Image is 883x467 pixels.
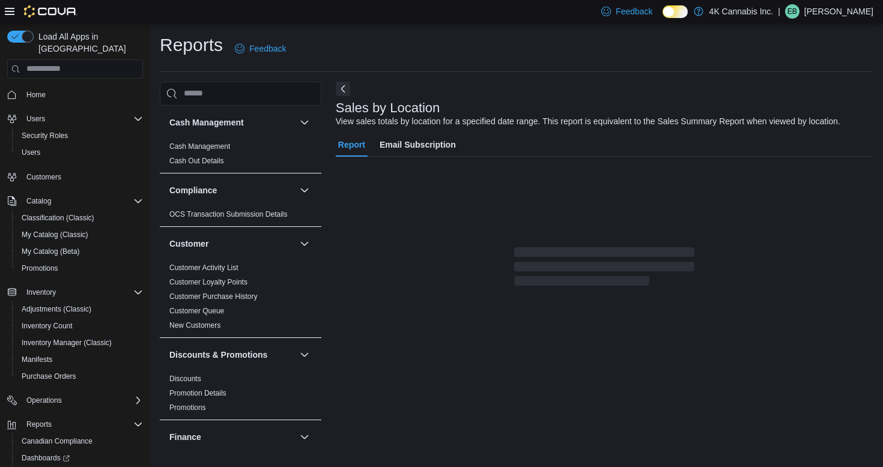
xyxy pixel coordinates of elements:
span: Inventory Count [17,319,143,333]
span: Dashboards [22,453,70,463]
span: Inventory Manager (Classic) [22,338,112,348]
a: Feedback [230,37,291,61]
button: Customers [2,168,148,185]
a: Cash Out Details [169,157,224,165]
span: Customers [22,169,143,184]
span: Dark Mode [663,18,663,19]
a: Dashboards [17,451,74,465]
span: Customer Loyalty Points [169,277,247,287]
span: Adjustments (Classic) [17,302,143,316]
button: My Catalog (Beta) [12,243,148,260]
span: My Catalog (Classic) [17,227,143,242]
div: Customer [160,261,321,337]
button: Finance [297,430,312,444]
button: Purchase Orders [12,368,148,385]
img: Cova [24,5,77,17]
div: Compliance [160,207,321,226]
span: Purchase Orders [22,372,76,381]
button: Catalog [2,193,148,209]
span: Users [17,145,143,160]
button: Next [336,82,350,96]
button: Finance [169,431,295,443]
button: Compliance [169,184,295,196]
a: Customers [22,170,66,184]
span: Feedback [616,5,652,17]
span: Adjustments (Classic) [22,304,91,314]
button: Compliance [297,183,312,197]
a: Classification (Classic) [17,211,99,225]
a: Inventory Count [17,319,77,333]
button: Reports [22,417,56,432]
span: Feedback [249,43,286,55]
span: Loading [514,250,694,288]
a: Cash Management [169,142,230,151]
p: 4K Cannabis Inc. [709,4,774,19]
span: Classification (Classic) [17,211,143,225]
a: My Catalog (Beta) [17,244,85,259]
a: Customer Loyalty Points [169,278,247,286]
button: Customer [169,238,295,250]
button: Operations [2,392,148,409]
button: Home [2,86,148,103]
h1: Reports [160,33,223,57]
button: Inventory Manager (Classic) [12,334,148,351]
span: Manifests [17,352,143,367]
button: Cash Management [169,116,295,128]
span: Security Roles [17,128,143,143]
button: Discounts & Promotions [297,348,312,362]
h3: Cash Management [169,116,244,128]
a: Customer Purchase History [169,292,258,301]
button: Manifests [12,351,148,368]
span: Canadian Compliance [17,434,143,448]
span: Email Subscription [380,133,456,157]
span: Inventory [26,288,56,297]
span: Customer Activity List [169,263,238,273]
span: My Catalog (Beta) [17,244,143,259]
a: New Customers [169,321,220,330]
button: Users [22,112,50,126]
span: Canadian Compliance [22,436,93,446]
a: My Catalog (Classic) [17,227,93,242]
a: Promotions [169,403,206,412]
span: Promotions [17,261,143,276]
button: Classification (Classic) [12,209,148,226]
input: Dark Mode [663,5,688,18]
button: Inventory Count [12,318,148,334]
span: EB [787,4,797,19]
span: Customers [26,172,61,182]
span: Purchase Orders [17,369,143,384]
button: Catalog [22,194,56,208]
span: Reports [26,420,52,429]
a: Discounts [169,375,201,383]
p: [PERSON_NAME] [804,4,873,19]
a: Home [22,88,50,102]
h3: Customer [169,238,208,250]
a: Canadian Compliance [17,434,97,448]
a: Manifests [17,352,57,367]
button: My Catalog (Classic) [12,226,148,243]
button: Discounts & Promotions [169,349,295,361]
span: Cash Out Details [169,156,224,166]
a: Adjustments (Classic) [17,302,96,316]
span: Reports [22,417,143,432]
span: Promotions [22,264,58,273]
span: Catalog [26,196,51,206]
a: OCS Transaction Submission Details [169,210,288,218]
button: Users [12,144,148,161]
span: Users [26,114,45,124]
span: Manifests [22,355,52,364]
button: Inventory [2,284,148,301]
span: Security Roles [22,131,68,140]
span: Classification (Classic) [22,213,94,223]
span: My Catalog (Classic) [22,230,88,240]
span: Inventory Manager (Classic) [17,336,143,350]
span: Inventory [22,285,143,300]
button: Inventory [22,285,61,300]
button: Customer [297,237,312,251]
div: Eric Bayne [785,4,800,19]
span: Report [338,133,365,157]
button: Users [2,110,148,127]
